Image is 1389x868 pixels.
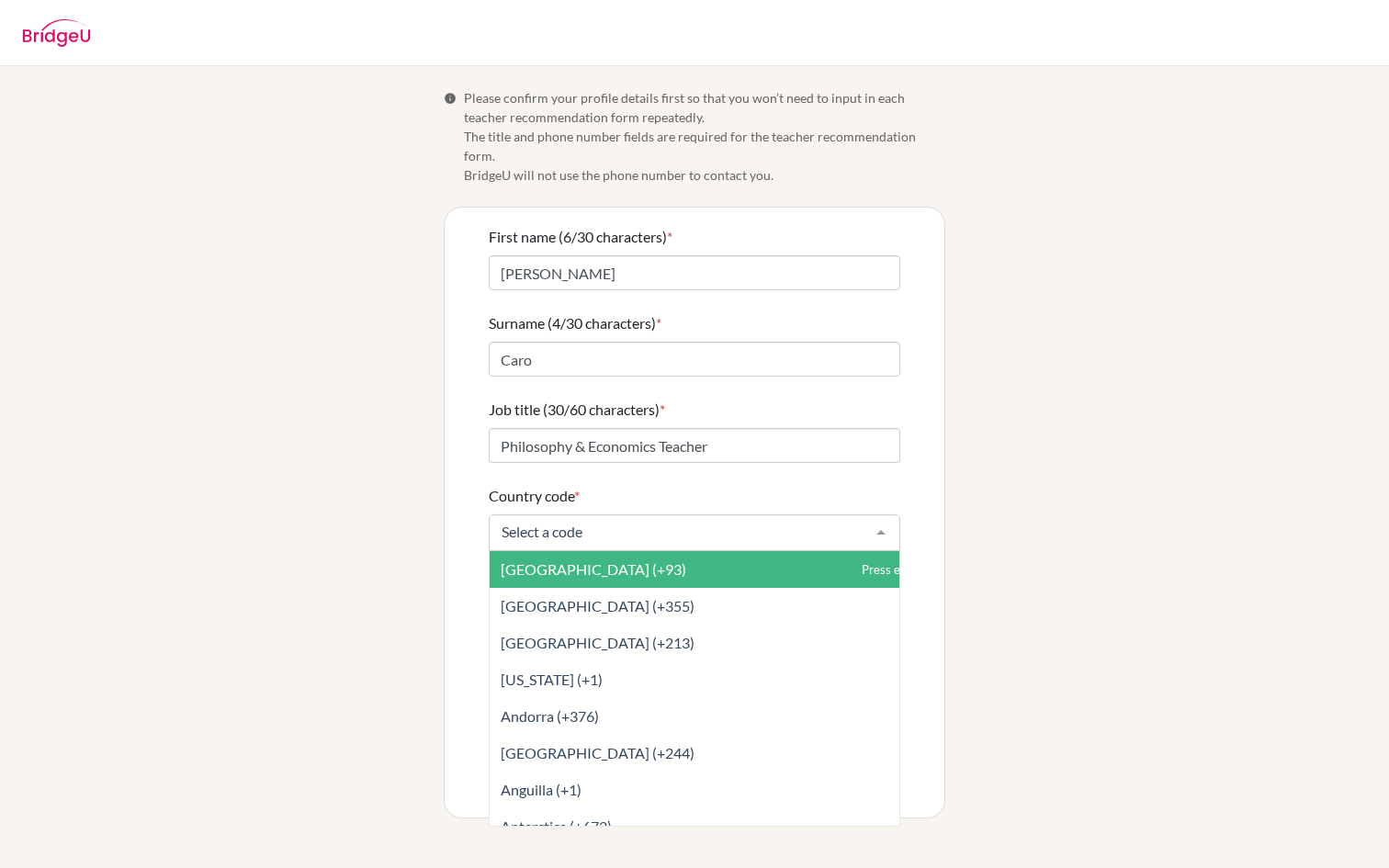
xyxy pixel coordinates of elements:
label: Country code [489,485,580,507]
img: BridgeU logo [22,19,91,47]
span: Andorra (+376) [501,707,599,725]
span: Anguilla (+1) [501,781,582,798]
input: Enter your job title [489,428,900,463]
input: Select a code [497,523,863,541]
span: Info [444,92,457,105]
label: First name (6/30 characters) [489,226,672,248]
span: Please confirm your profile details first so that you won’t need to input in each teacher recomme... [464,88,945,185]
label: Job title (30/60 characters) [489,399,665,421]
span: Antarctica (+672) [501,817,612,835]
span: [US_STATE] (+1) [501,671,603,688]
span: [GEOGRAPHIC_DATA] (+244) [501,744,694,761]
input: Enter your first name [489,255,900,290]
label: Surname (4/30 characters) [489,312,661,334]
span: [GEOGRAPHIC_DATA] (+93) [501,560,686,578]
span: [GEOGRAPHIC_DATA] (+355) [501,597,694,614]
span: [GEOGRAPHIC_DATA] (+213) [501,634,694,651]
input: Enter your surname [489,342,900,377]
